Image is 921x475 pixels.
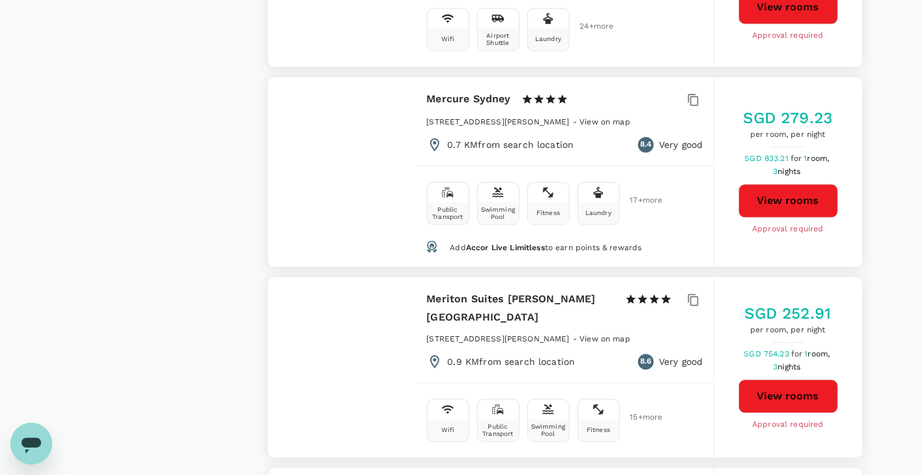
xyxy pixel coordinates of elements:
div: Wifi [441,426,455,433]
span: room, [808,349,830,358]
span: nights [778,167,801,176]
span: 15 + more [630,413,650,422]
span: per room, per night [744,128,833,141]
span: room, [808,154,830,163]
div: Airport Shuttle [480,32,516,46]
div: Swimming Pool [531,423,566,437]
span: [STREET_ADDRESS][PERSON_NAME] [427,117,570,126]
div: Swimming Pool [480,206,516,220]
div: Public Transport [430,206,466,220]
p: 0.7 KM from search location [448,138,574,151]
span: 3 [773,362,802,371]
h6: Meriton Suites [PERSON_NAME][GEOGRAPHIC_DATA] [427,290,615,326]
span: 1 [804,154,832,163]
h5: SGD 252.91 [745,303,832,324]
span: - [573,334,579,343]
span: View on map [579,117,630,126]
p: Very good [659,138,703,151]
h5: SGD 279.23 [744,108,833,128]
button: View rooms [738,379,838,413]
span: 1 [805,349,832,358]
div: Laundry [535,35,561,42]
span: 8.4 [640,138,652,151]
p: 0.9 KM from search location [448,355,576,368]
a: View on map [579,116,630,126]
iframe: Button to launch messaging window [10,423,52,465]
span: SGD 833.21 [745,154,791,163]
div: Public Transport [480,423,516,437]
span: 8.6 [640,355,651,368]
button: View rooms [738,184,838,218]
span: for [791,349,804,358]
div: Wifi [441,35,455,42]
span: 24 + more [580,22,600,31]
span: nights [778,362,801,371]
span: [STREET_ADDRESS][PERSON_NAME] [427,334,570,343]
span: 3 [773,167,802,176]
a: View on map [579,333,630,343]
div: Fitness [587,426,610,433]
p: Very good [659,355,703,368]
span: View on map [579,334,630,343]
span: SGD 754.23 [744,349,792,358]
h6: Mercure Sydney [427,90,511,108]
span: per room, per night [745,324,832,337]
span: Approval required [752,223,824,236]
span: - [573,117,579,126]
span: 17 + more [630,196,650,205]
div: Fitness [536,209,560,216]
span: Approval required [752,29,824,42]
span: Add to earn points & rewards [450,243,641,252]
span: for [791,154,804,163]
span: Approval required [752,418,824,431]
span: Accor Live Limitless [466,243,545,252]
div: Laundry [585,209,611,216]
